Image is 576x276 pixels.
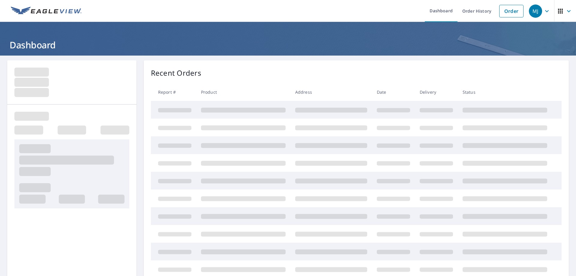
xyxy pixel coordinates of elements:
th: Product [196,83,290,101]
th: Delivery [415,83,458,101]
div: MJ [529,5,542,18]
p: Recent Orders [151,68,201,78]
h1: Dashboard [7,39,569,51]
th: Date [372,83,415,101]
th: Address [290,83,372,101]
img: EV Logo [11,7,82,16]
a: Order [499,5,523,17]
th: Status [458,83,552,101]
th: Report # [151,83,196,101]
